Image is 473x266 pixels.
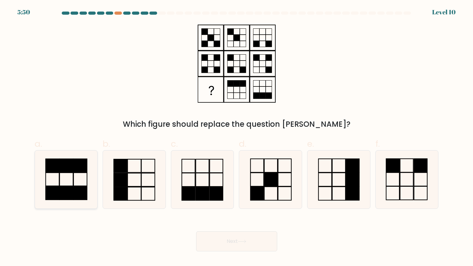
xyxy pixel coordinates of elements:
[17,7,30,17] div: 5:50
[196,231,277,251] button: Next
[307,138,314,150] span: e.
[375,138,380,150] span: f.
[432,7,456,17] div: Level 10
[35,138,42,150] span: a.
[103,138,110,150] span: b.
[171,138,178,150] span: c.
[239,138,246,150] span: d.
[38,119,435,130] div: Which figure should replace the question [PERSON_NAME]?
